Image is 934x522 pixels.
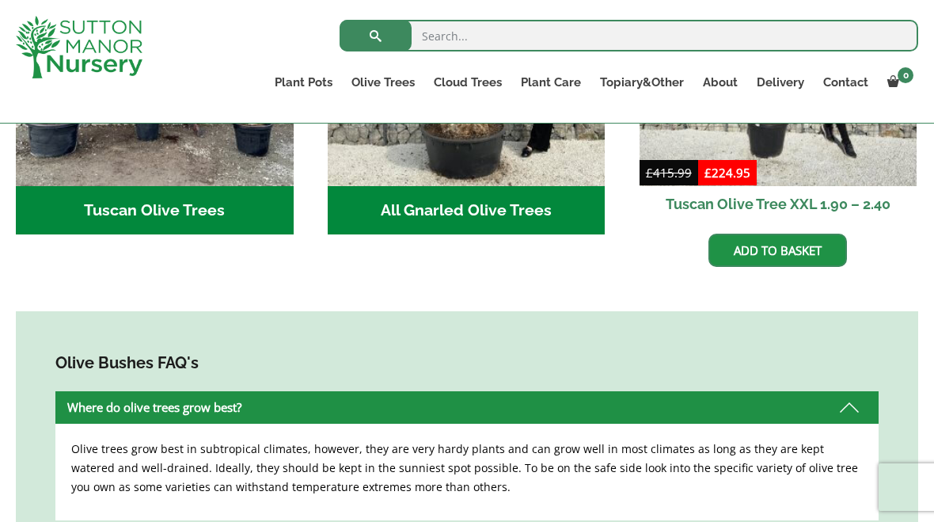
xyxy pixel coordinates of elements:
[898,67,913,83] span: 0
[640,186,917,222] h2: Tuscan Olive Tree XXL 1.90 – 2.40
[55,351,879,375] h4: Olive Bushes FAQ's
[693,71,747,93] a: About
[646,165,692,181] bdi: 415.99
[646,165,653,181] span: £
[424,71,511,93] a: Cloud Trees
[814,71,878,93] a: Contact
[265,71,342,93] a: Plant Pots
[878,71,918,93] a: 0
[71,440,863,497] p: Olive trees grow best in subtropical climates, however, they are very hardy plants and can grow w...
[590,71,693,93] a: Topiary&Other
[328,186,606,235] h2: All Gnarled Olive Trees
[342,71,424,93] a: Olive Trees
[16,186,294,235] h2: Tuscan Olive Trees
[16,16,142,78] img: logo
[704,165,750,181] bdi: 224.95
[55,391,879,424] div: Where do olive trees grow best?
[704,165,712,181] span: £
[708,234,847,267] a: Add to basket: “Tuscan Olive Tree XXL 1.90 - 2.40”
[747,71,814,93] a: Delivery
[511,71,590,93] a: Plant Care
[340,20,918,51] input: Search...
